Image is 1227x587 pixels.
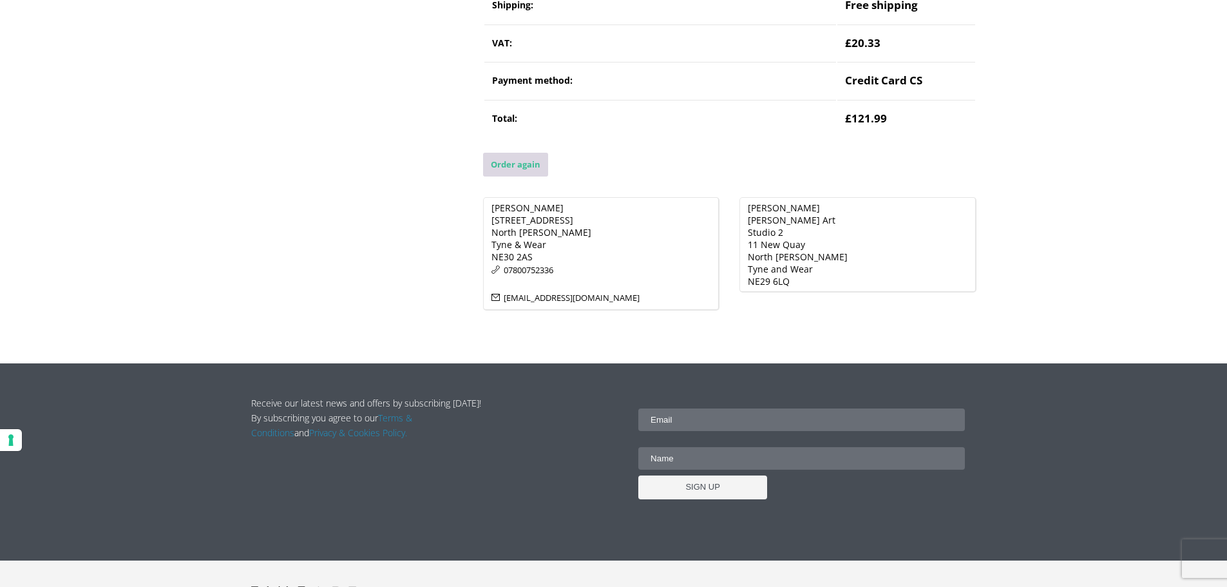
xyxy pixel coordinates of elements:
[251,396,488,440] p: Receive our latest news and offers by subscribing [DATE]! By subscribing you agree to our and
[845,111,887,126] span: 121.99
[845,35,851,50] span: £
[845,35,880,50] span: 20.33
[739,197,976,293] address: [PERSON_NAME] [PERSON_NAME] Art Studio 2 11 New Quay North [PERSON_NAME] Tyne and Wear NE29 6LQ
[491,263,711,278] p: 07800752336
[491,291,711,305] p: [EMAIL_ADDRESS][DOMAIN_NAME]
[638,409,965,431] input: Email
[484,24,836,61] th: VAT:
[638,447,965,470] input: Name
[309,427,407,439] a: Privacy & Cookies Policy.
[483,197,720,311] address: [PERSON_NAME] [STREET_ADDRESS] North [PERSON_NAME] Tyne & Wear NE30 2AS
[845,111,851,126] span: £
[484,62,836,99] th: Payment method:
[483,153,548,177] a: Order again
[484,100,836,137] th: Total:
[837,62,975,99] td: Credit Card CS
[638,476,767,499] input: SIGN UP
